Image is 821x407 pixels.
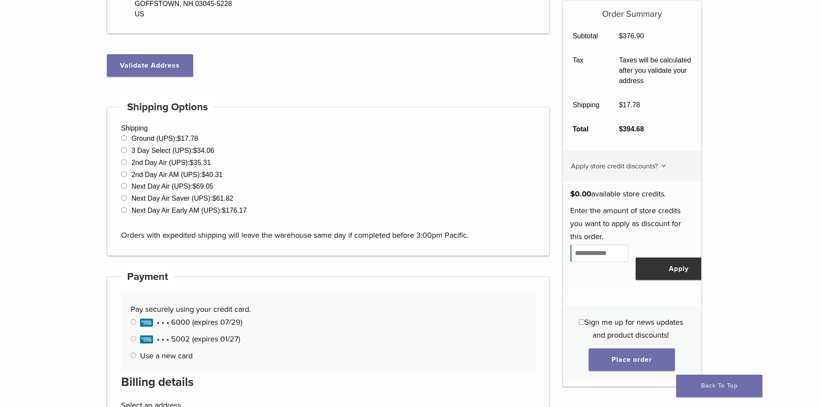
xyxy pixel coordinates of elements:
span: $ [619,32,623,40]
label: Ground (UPS): [131,135,198,142]
label: Use a new card [140,351,193,360]
label: 3 Day Select (UPS): [131,147,214,154]
button: Validate Address [107,54,193,77]
button: Place order [589,348,675,371]
img: caret.svg [662,164,666,168]
span: $ [619,101,623,109]
label: Next Day Air (UPS): [131,183,213,190]
span: 0.00 [570,189,591,199]
bdi: 40.31 [202,171,223,178]
h4: Shipping Options [121,97,214,118]
th: Shipping [563,93,609,117]
bdi: 376.90 [619,32,644,40]
span: $ [192,183,196,190]
img: American Express [140,318,153,327]
th: Total [563,117,609,141]
th: Tax [563,48,609,93]
img: American Express [140,335,153,344]
a: Back To Top [676,375,762,397]
h3: Billing details [121,372,536,392]
bdi: 69.05 [192,183,213,190]
span: $ [190,159,194,166]
td: Taxes will be calculated after you validate your address [609,48,701,93]
h5: Order Summary [563,0,701,19]
span: $ [212,195,216,202]
bdi: 35.31 [190,159,211,166]
span: • • • 5002 (expires 01/27) [140,334,240,344]
span: $ [222,207,226,214]
span: $ [619,125,623,133]
button: Apply [636,258,722,280]
bdi: 17.78 [619,101,640,109]
span: $ [202,171,206,178]
label: Next Day Air Saver (UPS): [131,195,234,202]
p: Enter the amount of store credits you want to apply as discount for this order. [570,204,693,243]
label: Next Day Air Early AM (UPS): [131,207,247,214]
p: Pay securely using your credit card. [131,303,525,316]
span: $ [193,147,197,154]
span: $ [177,135,181,142]
input: Sign me up for news updates and product discounts! [579,319,584,325]
h4: Payment [121,267,175,287]
p: Orders with expedited shipping will leave the warehouse same day if completed before 3:00pm Pacific. [121,216,536,242]
th: Subtotal [563,24,609,48]
span: • • • 6000 (expires 07/29) [140,317,242,327]
bdi: 34.06 [193,147,214,154]
span: Apply store credit discounts? [571,162,658,171]
bdi: 17.78 [177,135,198,142]
span: Sign me up for news updates and product discounts! [584,317,683,340]
div: Shipping [107,107,550,256]
label: 2nd Day Air AM (UPS): [131,171,223,178]
bdi: 394.68 [619,125,644,133]
bdi: 176.17 [222,207,247,214]
span: $ [570,189,575,199]
label: 2nd Day Air (UPS): [131,159,211,166]
p: available store credits. [570,187,693,200]
bdi: 61.82 [212,195,234,202]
